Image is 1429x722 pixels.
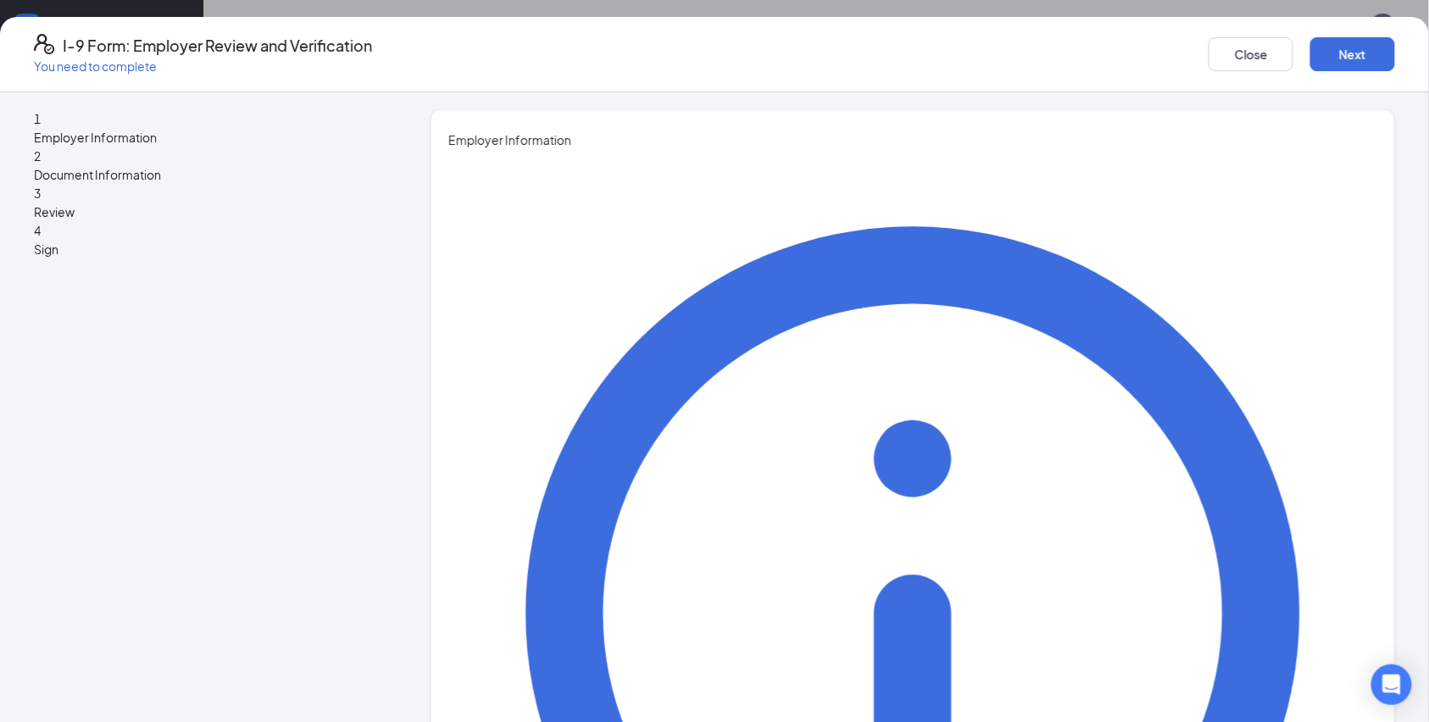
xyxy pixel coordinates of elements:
[1209,37,1293,71] button: Close
[34,148,41,164] span: 2
[63,34,372,58] h4: I-9 Form: Employer Review and Verification
[34,111,41,126] span: 1
[34,165,375,184] span: Document Information
[448,131,1377,149] span: Employer Information
[34,203,375,221] span: Review
[34,34,54,54] svg: FormI9EVerifyIcon
[1371,664,1412,705] div: Open Intercom Messenger
[34,58,372,75] p: You need to complete
[34,240,375,258] span: Sign
[34,128,375,147] span: Employer Information
[34,186,41,201] span: 3
[1310,37,1395,71] button: Next
[34,223,41,238] span: 4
